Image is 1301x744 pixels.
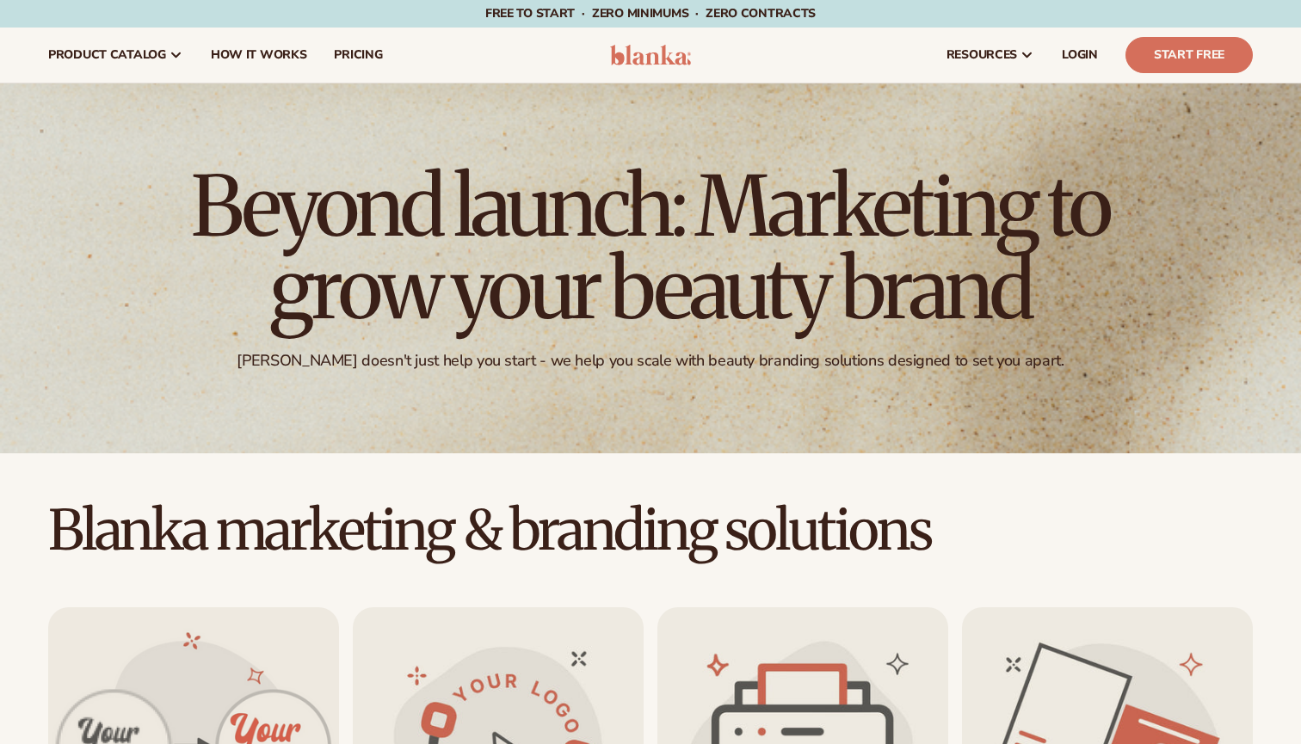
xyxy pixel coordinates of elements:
[237,351,1064,371] div: [PERSON_NAME] doesn't just help you start - we help you scale with beauty branding solutions desi...
[933,28,1048,83] a: resources
[177,165,1124,330] h1: Beyond launch: Marketing to grow your beauty brand
[197,28,321,83] a: How It Works
[610,45,692,65] img: logo
[34,28,197,83] a: product catalog
[1125,37,1253,73] a: Start Free
[211,48,307,62] span: How It Works
[320,28,396,83] a: pricing
[1048,28,1112,83] a: LOGIN
[946,48,1017,62] span: resources
[48,48,166,62] span: product catalog
[334,48,382,62] span: pricing
[485,5,816,22] span: Free to start · ZERO minimums · ZERO contracts
[1062,48,1098,62] span: LOGIN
